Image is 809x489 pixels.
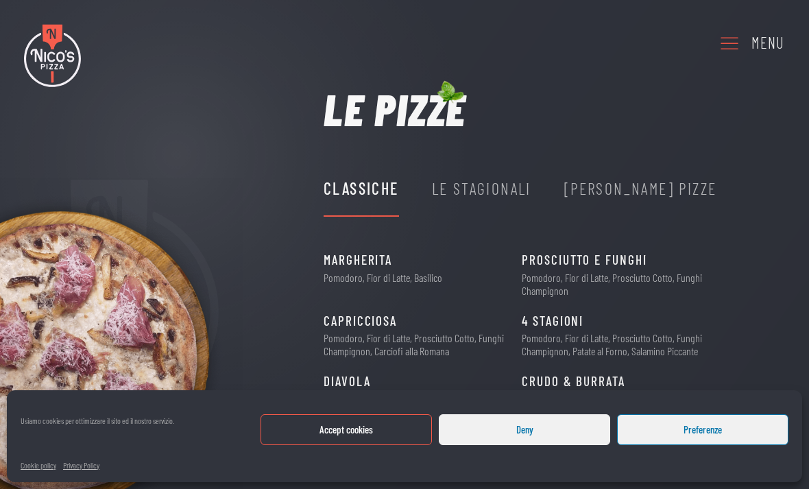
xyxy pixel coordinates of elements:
[617,414,788,445] button: Preferenze
[751,31,784,56] div: Menu
[432,176,531,202] div: Le Stagionali
[522,311,583,332] span: 4 Stagioni
[564,176,717,202] div: [PERSON_NAME] Pizze
[522,371,625,392] span: CRUDO & BURRATA
[324,250,392,271] span: Margherita
[324,271,442,284] p: Pomodoro, Fior di Latte, Basilico
[439,414,610,445] button: Deny
[21,414,174,442] div: Usiamo cookies per ottimizzare il sito ed il nostro servizio.
[324,311,397,332] span: Capricciosa
[324,176,399,202] div: Classiche
[261,414,432,445] button: Accept cookies
[24,24,81,87] img: Nico's Pizza Logo Colori
[324,87,466,131] h1: Le pizze
[21,459,56,472] a: Cookie policy
[324,371,370,392] span: Diavola
[719,24,784,62] a: Menu
[63,459,99,472] a: Privacy Policy
[522,250,647,271] span: Prosciutto e Funghi
[522,271,704,297] p: Pomodoro, Fior di Latte, Prosciutto Cotto, Funghi Champignon
[324,331,506,357] p: Pomodoro, Fior di Latte, Prosciutto Cotto, Funghi Champignon, Carciofi alla Romana
[522,331,704,357] p: Pomodoro, Fior di Latte, Prosciutto Cotto, Funghi Champignon, Patate al Forno, Salamino Piccante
